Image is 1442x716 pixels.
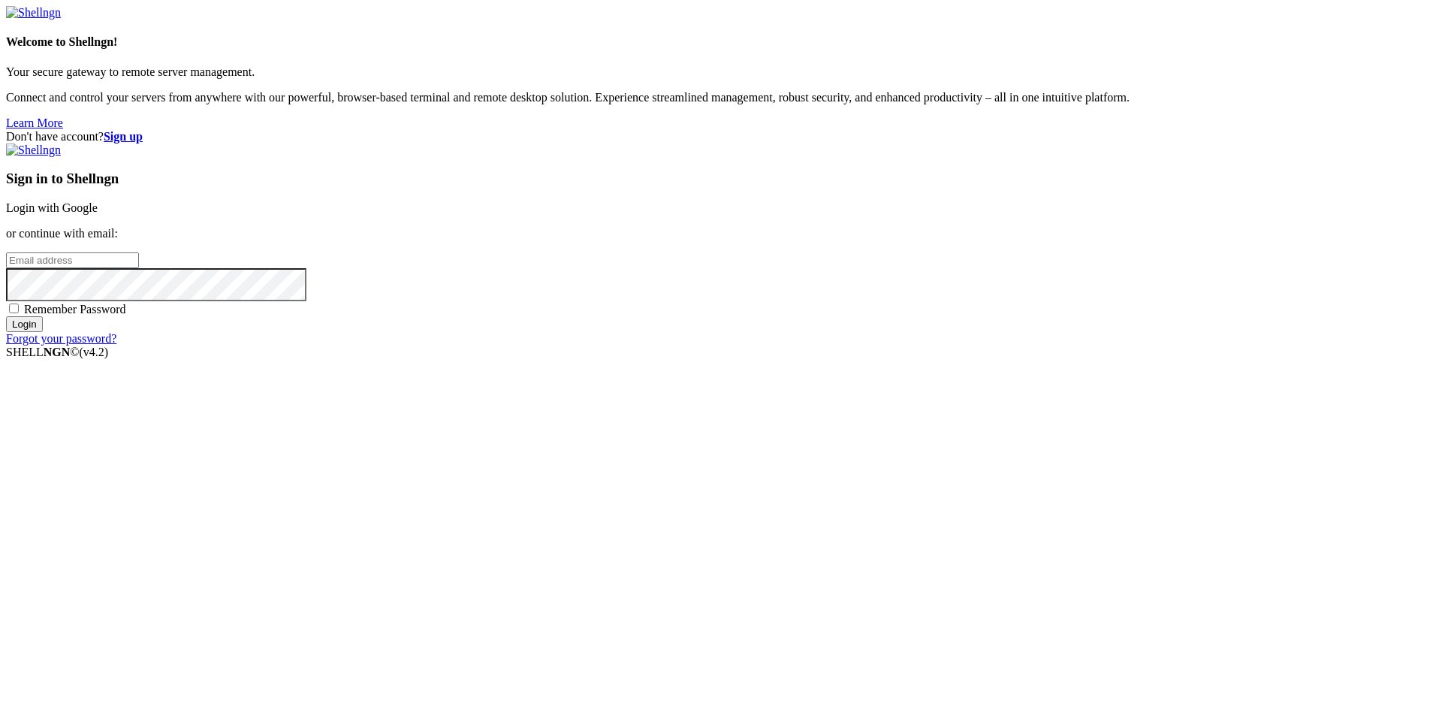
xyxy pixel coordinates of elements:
p: Your secure gateway to remote server management. [6,65,1436,79]
a: Learn More [6,116,63,129]
a: Sign up [104,130,143,143]
a: Login with Google [6,201,98,214]
a: Forgot your password? [6,332,116,345]
img: Shellngn [6,6,61,20]
span: Remember Password [24,303,126,316]
input: Remember Password [9,304,19,313]
input: Login [6,316,43,332]
h3: Sign in to Shellngn [6,171,1436,187]
input: Email address [6,252,139,268]
img: Shellngn [6,144,61,157]
b: NGN [44,346,71,358]
span: SHELL © [6,346,108,358]
p: or continue with email: [6,227,1436,240]
h4: Welcome to Shellngn! [6,35,1436,49]
span: 4.2.0 [80,346,109,358]
div: Don't have account? [6,130,1436,144]
p: Connect and control your servers from anywhere with our powerful, browser-based terminal and remo... [6,91,1436,104]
